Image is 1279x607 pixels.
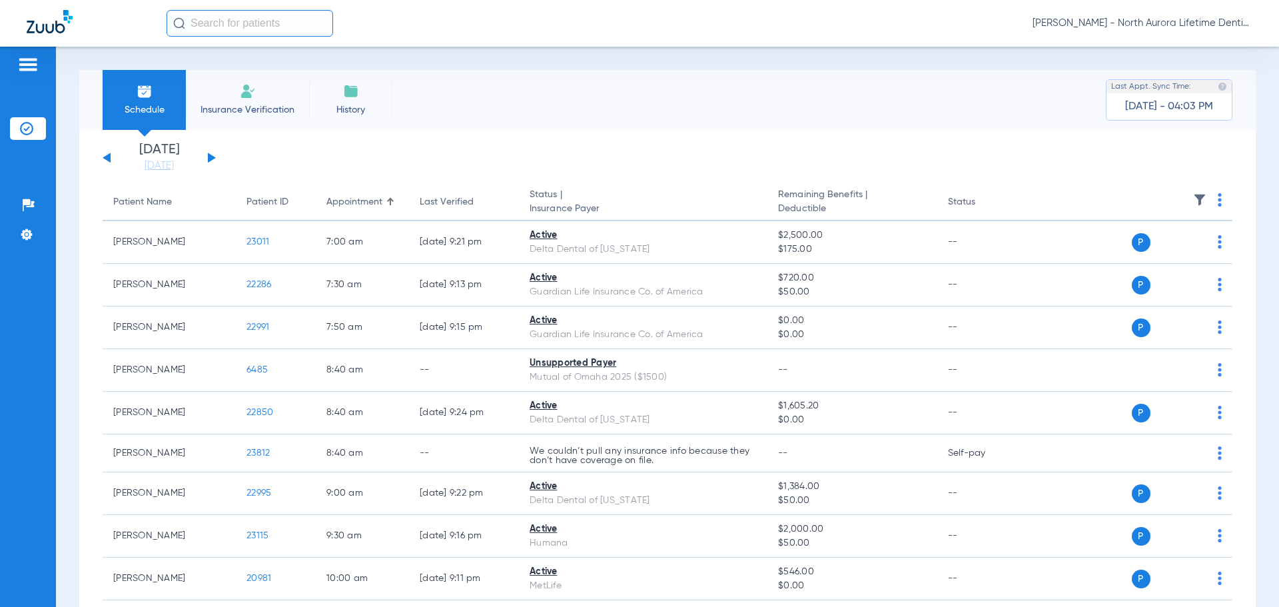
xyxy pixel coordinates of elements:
th: Status | [519,184,767,221]
td: 7:00 AM [316,221,409,264]
a: [DATE] [119,159,199,173]
span: $546.00 [778,565,926,579]
th: Status [937,184,1027,221]
span: [DATE] - 04:03 PM [1125,100,1213,113]
span: $0.00 [778,413,926,427]
div: Last Verified [420,195,474,209]
td: 9:30 AM [316,515,409,558]
span: $175.00 [778,243,926,257]
img: group-dot-blue.svg [1218,529,1222,542]
li: [DATE] [119,143,199,173]
div: Active [530,565,757,579]
img: group-dot-blue.svg [1218,278,1222,291]
div: Appointment [326,195,398,209]
td: 8:40 AM [316,349,409,392]
span: History [319,103,382,117]
div: Active [530,271,757,285]
td: 7:50 AM [316,306,409,349]
img: group-dot-blue.svg [1218,320,1222,334]
input: Search for patients [167,10,333,37]
span: P [1132,318,1150,337]
img: filter.svg [1193,193,1206,207]
td: [PERSON_NAME] [103,434,236,472]
img: last sync help info [1218,82,1227,91]
img: group-dot-blue.svg [1218,406,1222,419]
td: [DATE] 9:21 PM [409,221,519,264]
span: P [1132,527,1150,546]
img: Schedule [137,83,153,99]
p: We couldn’t pull any insurance info because they don’t have coverage on file. [530,446,757,465]
span: P [1132,404,1150,422]
div: Patient ID [246,195,305,209]
span: $2,000.00 [778,522,926,536]
td: 8:40 AM [316,434,409,472]
td: [DATE] 9:22 PM [409,472,519,515]
td: [DATE] 9:11 PM [409,558,519,600]
img: group-dot-blue.svg [1218,486,1222,500]
div: Active [530,399,757,413]
div: Patient Name [113,195,225,209]
td: -- [937,558,1027,600]
span: 23115 [246,531,268,540]
td: -- [937,392,1027,434]
img: group-dot-blue.svg [1218,363,1222,376]
div: Appointment [326,195,382,209]
img: group-dot-blue.svg [1218,446,1222,460]
span: [PERSON_NAME] - North Aurora Lifetime Dentistry [1033,17,1252,30]
img: hamburger-icon [17,57,39,73]
td: -- [409,434,519,472]
td: [DATE] 9:24 PM [409,392,519,434]
span: Insurance Payer [530,202,757,216]
th: Remaining Benefits | [767,184,937,221]
div: Guardian Life Insurance Co. of America [530,328,757,342]
img: Search Icon [173,17,185,29]
div: Guardian Life Insurance Co. of America [530,285,757,299]
td: [DATE] 9:13 PM [409,264,519,306]
td: 7:30 AM [316,264,409,306]
td: [PERSON_NAME] [103,392,236,434]
span: $50.00 [778,536,926,550]
div: Active [530,314,757,328]
span: $720.00 [778,271,926,285]
span: $0.00 [778,328,926,342]
td: [PERSON_NAME] [103,515,236,558]
span: 23011 [246,237,269,247]
div: Active [530,229,757,243]
img: History [343,83,359,99]
td: [DATE] 9:16 PM [409,515,519,558]
td: [PERSON_NAME] [103,472,236,515]
span: Insurance Verification [196,103,299,117]
span: 22286 [246,280,271,289]
td: -- [937,472,1027,515]
td: [DATE] 9:15 PM [409,306,519,349]
span: -- [778,365,788,374]
span: Last Appt. Sync Time: [1111,80,1191,93]
span: P [1132,233,1150,252]
td: 10:00 AM [316,558,409,600]
img: group-dot-blue.svg [1218,235,1222,249]
div: Mutual of Omaha 2025 ($1500) [530,370,757,384]
span: $1,384.00 [778,480,926,494]
td: -- [937,264,1027,306]
div: Active [530,522,757,536]
img: group-dot-blue.svg [1218,193,1222,207]
span: 20981 [246,574,271,583]
div: Delta Dental of [US_STATE] [530,413,757,427]
div: Patient ID [246,195,288,209]
span: 22991 [246,322,269,332]
span: 6485 [246,365,268,374]
td: [PERSON_NAME] [103,349,236,392]
span: $0.00 [778,314,926,328]
td: -- [937,515,1027,558]
span: $0.00 [778,579,926,593]
td: Self-pay [937,434,1027,472]
span: P [1132,276,1150,295]
img: Zuub Logo [27,10,73,33]
span: $1,605.20 [778,399,926,413]
span: Deductible [778,202,926,216]
td: [PERSON_NAME] [103,306,236,349]
td: -- [937,306,1027,349]
span: Schedule [113,103,176,117]
span: 22850 [246,408,273,417]
img: Manual Insurance Verification [240,83,256,99]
